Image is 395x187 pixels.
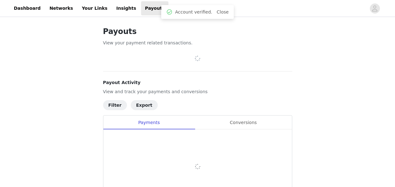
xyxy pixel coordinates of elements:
h4: Payout Activity [103,79,292,86]
p: View and track your payments and conversions [103,88,292,95]
a: Dashboard [10,1,44,15]
a: Networks [46,1,77,15]
a: Close [217,9,229,14]
a: Payouts [141,1,168,15]
button: Export [131,100,158,110]
div: Payments [103,116,195,130]
p: View your payment related transactions. [103,40,292,46]
button: Filter [103,100,127,110]
span: Account verified. [175,9,212,15]
div: avatar [372,3,378,14]
div: Conversions [195,116,292,130]
a: Insights [112,1,140,15]
a: Your Links [78,1,111,15]
h1: Payouts [103,26,292,37]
